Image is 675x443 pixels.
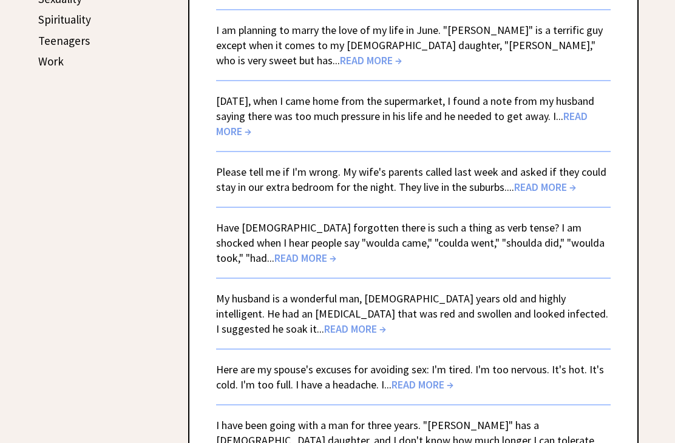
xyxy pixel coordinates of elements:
[38,13,91,27] a: Spirituality
[216,292,608,336] a: My husband is a wonderful man, [DEMOGRAPHIC_DATA] years old and highly intelligent. He had an [ME...
[340,54,402,68] span: READ MORE →
[514,181,576,195] span: READ MORE →
[392,378,453,392] span: READ MORE →
[38,55,64,69] a: Work
[38,34,90,48] a: Teenagers
[274,251,336,265] span: READ MORE →
[324,322,386,336] span: READ MORE →
[216,221,605,265] a: Have [DEMOGRAPHIC_DATA] forgotten there is such a thing as verb tense? I am shocked when I hear p...
[216,95,594,139] a: [DATE], when I came home from the supermarket, I found a note from my husband saying there was to...
[216,363,604,392] a: Here are my spouse's excuses for avoiding sex: I'm tired. I'm too nervous. It's hot. It's cold. I...
[216,110,588,139] span: READ MORE →
[216,24,603,68] a: I am planning to marry the love of my life in June. "[PERSON_NAME]" is a terrific guy except when...
[216,165,606,195] a: Please tell me if I'm wrong. My wife's parents called last week and asked if they could stay in o...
